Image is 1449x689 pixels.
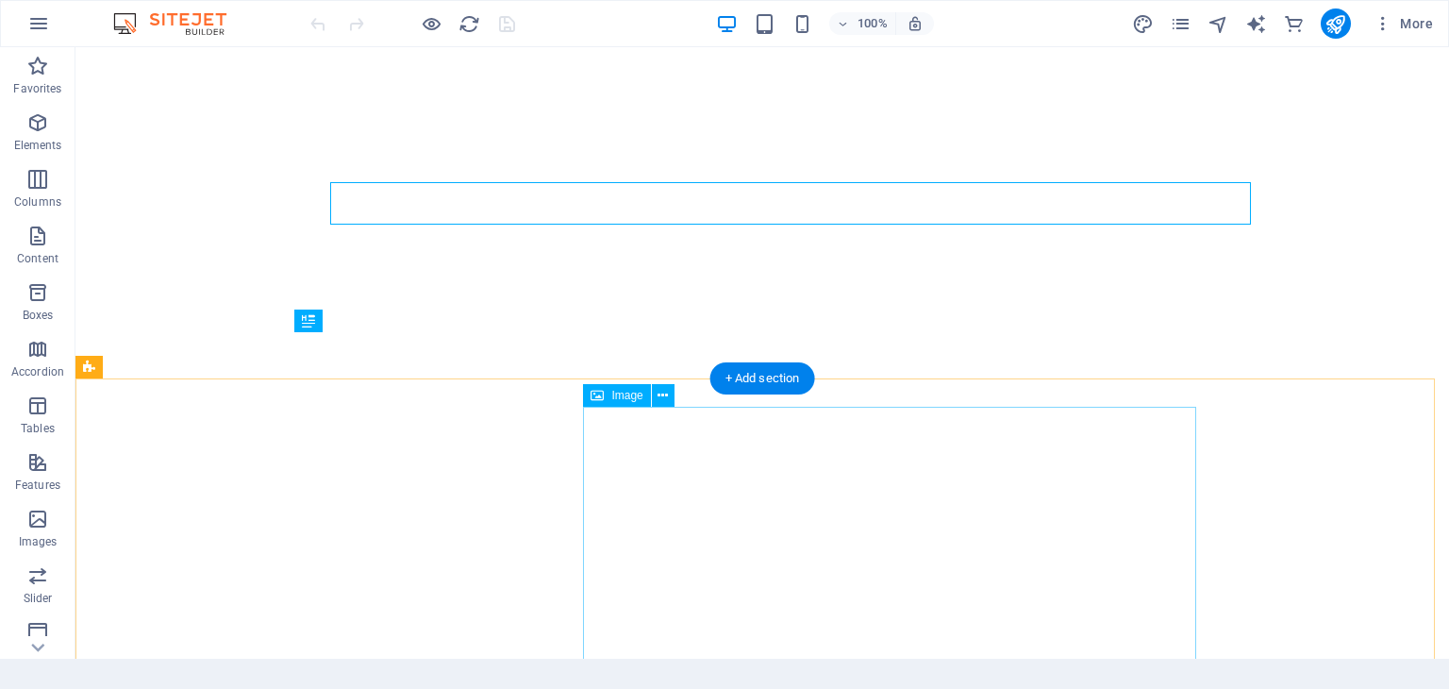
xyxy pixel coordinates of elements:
p: Boxes [23,308,54,323]
button: navigator [1207,12,1230,35]
p: Columns [14,194,61,210]
i: Pages (Ctrl+Alt+S) [1170,13,1191,35]
i: On resize automatically adjust zoom level to fit chosen device. [907,15,924,32]
span: More [1374,14,1433,33]
p: Images [19,534,58,549]
span: Image [611,390,642,401]
button: publish [1321,8,1351,39]
i: Commerce [1283,13,1305,35]
img: Editor Logo [108,12,250,35]
p: Tables [21,421,55,436]
button: Click here to leave preview mode and continue editing [420,12,442,35]
button: text_generator [1245,12,1268,35]
button: commerce [1283,12,1306,35]
p: Content [17,251,58,266]
p: Elements [14,138,62,153]
i: AI Writer [1245,13,1267,35]
h6: 100% [858,12,888,35]
i: Reload page [458,13,480,35]
button: pages [1170,12,1192,35]
p: Accordion [11,364,64,379]
p: Favorites [13,81,61,96]
button: reload [458,12,480,35]
p: Features [15,478,60,493]
i: Navigator [1207,13,1229,35]
div: + Add section [710,362,815,395]
button: 100% [829,12,896,35]
button: More [1366,8,1441,39]
i: Publish [1324,13,1346,35]
button: design [1132,12,1155,35]
i: Design (Ctrl+Alt+Y) [1132,13,1154,35]
p: Slider [24,591,53,606]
